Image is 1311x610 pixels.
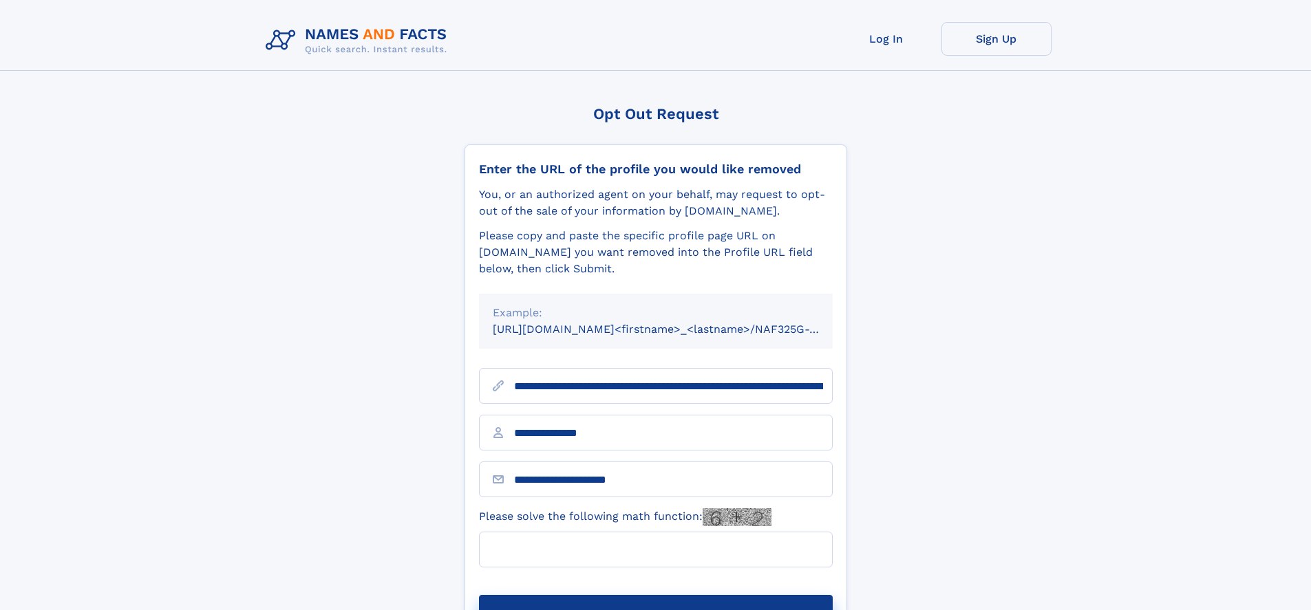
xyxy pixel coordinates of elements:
small: [URL][DOMAIN_NAME]<firstname>_<lastname>/NAF325G-xxxxxxxx [493,323,859,336]
label: Please solve the following math function: [479,508,771,526]
a: Sign Up [941,22,1052,56]
img: Logo Names and Facts [260,22,458,59]
div: Enter the URL of the profile you would like removed [479,162,833,177]
div: Please copy and paste the specific profile page URL on [DOMAIN_NAME] you want removed into the Pr... [479,228,833,277]
div: Opt Out Request [465,105,847,122]
a: Log In [831,22,941,56]
div: Example: [493,305,819,321]
div: You, or an authorized agent on your behalf, may request to opt-out of the sale of your informatio... [479,186,833,219]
